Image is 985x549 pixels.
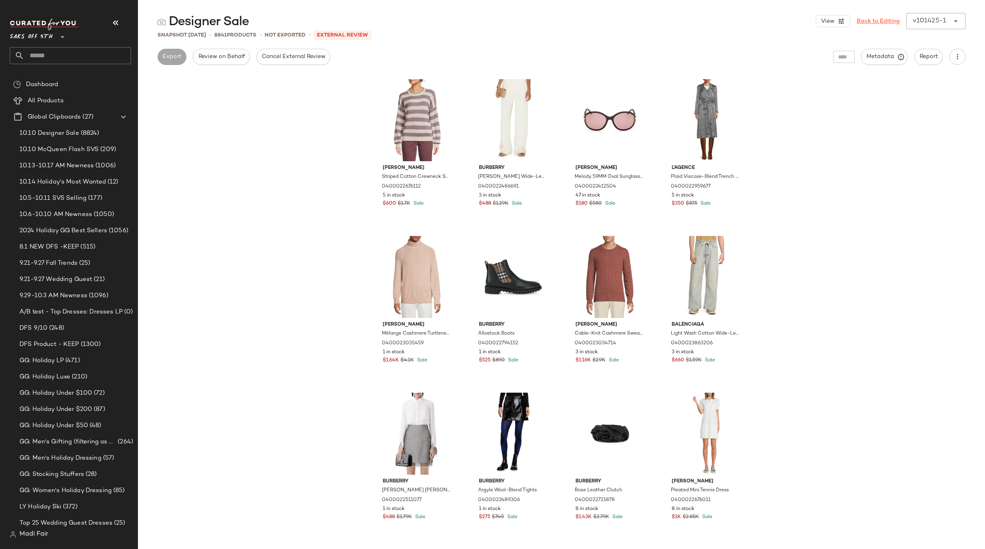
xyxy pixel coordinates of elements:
[686,357,702,364] span: $1.59K
[472,393,554,475] img: 0400022489306
[478,487,537,494] span: Argyle Wool-Blend Tights
[699,201,711,206] span: Sale
[123,307,133,317] span: (0)
[672,506,694,513] span: 8 in stock
[575,506,598,513] span: 8 in stock
[19,372,70,382] span: GG: Holiday Luxe
[700,514,712,520] span: Sale
[478,497,520,504] span: 0400022489306
[47,324,64,333] span: (248)
[19,519,112,528] span: Top 25 Wedding Guest Dresses
[10,19,79,30] img: cfy_white_logo.C9jOOHJF.svg
[479,349,501,356] span: 1 in stock
[683,514,699,521] span: $2.85K
[10,28,53,42] span: Saks OFF 5TH
[397,514,412,521] span: $1.79K
[19,242,79,252] span: 8.1 NEW DFS -KEEP
[99,145,116,154] span: (209)
[672,192,694,199] span: 5 in stock
[112,519,125,528] span: (25)
[672,514,681,521] span: $1K
[672,357,684,364] span: $660
[569,236,651,318] img: 0400023034714_BRICKRED
[19,210,92,219] span: 10.6-10.10 AM Newness
[479,478,547,485] span: Burberry
[309,31,310,39] span: •
[19,502,61,512] span: LY Holiday Ski
[19,340,79,349] span: DFS Product - KEEP
[19,470,84,479] span: GG: Stocking Stuffers
[383,357,399,364] span: $1.64K
[78,259,91,268] span: (25)
[479,514,490,521] span: $275
[19,421,88,430] span: GG: Holiday Under $50
[64,356,80,365] span: (471)
[672,349,694,356] span: 3 in stock
[575,514,592,521] span: $1.43K
[81,112,93,122] span: (27)
[383,164,451,172] span: [PERSON_NAME]
[61,502,78,512] span: (372)
[256,49,330,65] button: Cancel External Review
[107,226,128,236] span: (1056)
[478,330,515,337] span: Allostock Boots
[28,112,81,122] span: Global Clipboards
[383,321,451,329] span: [PERSON_NAME]
[479,506,501,513] span: 1 in stock
[19,129,79,138] span: 10.10 Designer Sale
[593,514,609,521] span: $2.79K
[88,421,101,430] span: (48)
[593,357,606,364] span: $2.9K
[383,200,396,207] span: $600
[94,161,116,171] span: (1006)
[19,194,86,203] span: 10.5-10.11 SVS Selling
[671,330,739,337] span: Light Wash Cotton Wide-Leg Jeans
[19,145,99,154] span: 10.10 McQueen Flash SVS
[414,514,425,520] span: Sale
[376,236,458,318] img: 0400023035459_ORANGE
[575,192,600,199] span: 47 in stock
[686,200,697,207] span: $875
[607,358,619,363] span: Sale
[412,201,424,206] span: Sale
[84,470,97,479] span: (28)
[382,340,424,347] span: 0400023035459
[376,393,458,475] img: 0400022511077_OPTICWHITE
[116,437,133,447] span: (264)
[157,14,249,30] div: Designer Sale
[10,531,16,538] img: svg%3e
[112,486,125,495] span: (85)
[479,321,547,329] span: Burberry
[261,54,325,60] span: Cancel External Review
[575,200,588,207] span: $180
[478,340,518,347] span: 0400022794152
[665,393,747,475] img: 0400022676011_WHITE
[19,486,112,495] span: GG: Women's Holiday Dressing
[214,31,256,39] div: Products
[479,200,491,207] span: $488
[492,357,505,364] span: $890
[28,96,64,106] span: All Products
[575,164,644,172] span: [PERSON_NAME]
[19,226,107,236] span: 2024 Holiday GG Best Sellers
[507,358,518,363] span: Sale
[79,340,101,349] span: (1300)
[19,177,106,187] span: 10.14 Holiday's Most Wanted
[866,53,903,61] span: Metadata
[382,173,450,181] span: Striped Cotton Crewneck Sweater
[672,478,740,485] span: [PERSON_NAME]
[575,487,622,494] span: Rose Leather Clutch
[671,487,729,494] span: Pleated Mini Tennis Dress
[569,393,651,475] img: 0400022721878_BLACK
[79,129,99,138] span: (8824)
[672,164,740,172] span: L'agence
[19,454,101,463] span: GG: Men's Holiday Dressing
[92,389,105,398] span: (72)
[260,31,261,39] span: •
[479,164,547,172] span: Burberry
[575,478,644,485] span: Burberry
[265,31,306,39] span: Not Exported
[383,478,451,485] span: Burberry
[314,30,371,40] span: External Review
[19,530,48,539] span: Madi Fair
